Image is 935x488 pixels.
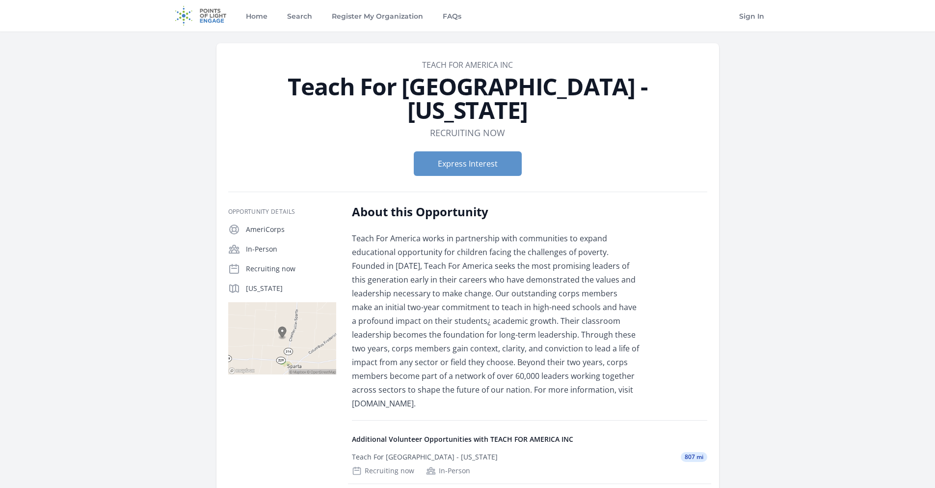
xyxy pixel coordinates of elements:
h2: About this Opportunity [352,204,639,220]
h3: Opportunity Details [228,208,336,216]
dd: Recruiting now [430,126,505,140]
p: In-Person [246,244,336,254]
button: Express Interest [414,151,522,176]
a: Teach For [GEOGRAPHIC_DATA] - [US_STATE] 807 mi Recruiting now In-Person [348,444,711,484]
p: [US_STATE] [246,284,336,293]
span: 807 mi [681,452,707,462]
div: In-Person [426,466,470,476]
div: Teach For [GEOGRAPHIC_DATA] - [US_STATE] [352,452,498,462]
a: TEACH FOR AMERICA INC [422,59,513,70]
img: Map [228,302,336,374]
p: Teach For America works in partnership with communities to expand educational opportunity for chi... [352,231,639,410]
h1: Teach For [GEOGRAPHIC_DATA] - [US_STATE] [228,75,707,122]
p: AmeriCorps [246,225,336,234]
div: Recruiting now [352,466,414,476]
p: Recruiting now [246,264,336,274]
h4: Additional Volunteer Opportunities with TEACH FOR AMERICA INC [352,434,707,444]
